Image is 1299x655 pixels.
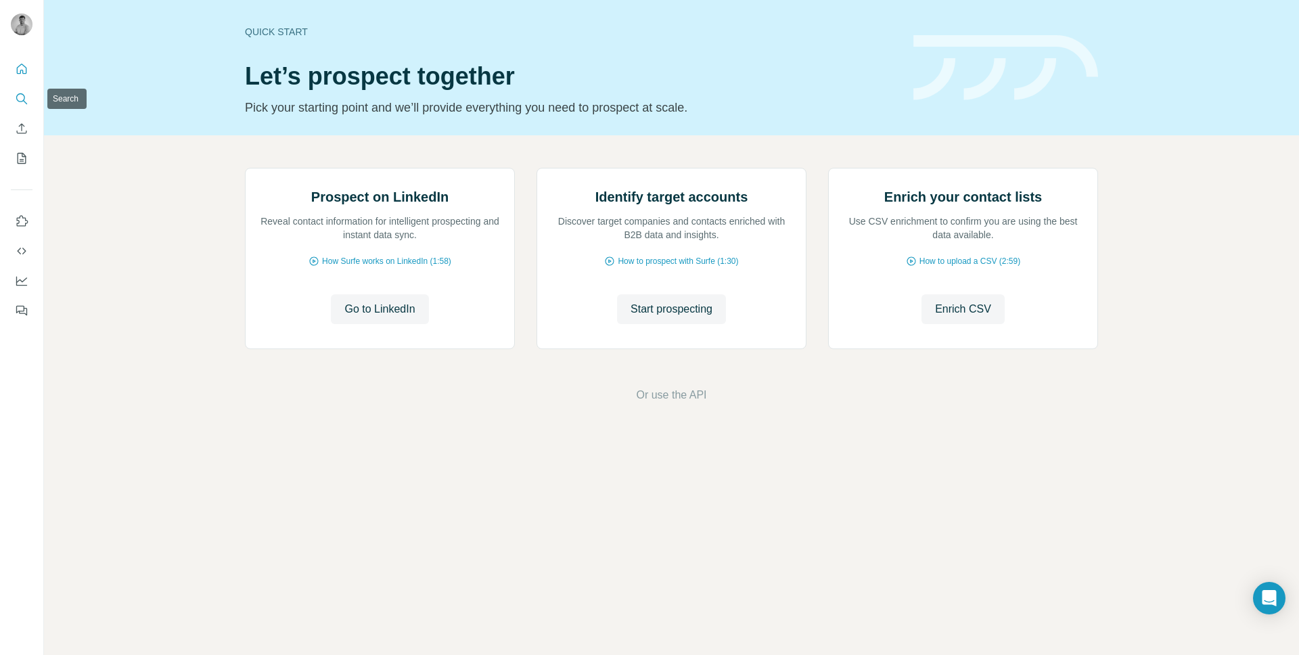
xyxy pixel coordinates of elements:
span: How Surfe works on LinkedIn (1:58) [322,255,451,267]
button: Go to LinkedIn [331,294,428,324]
button: Feedback [11,298,32,323]
img: Avatar [11,14,32,35]
p: Use CSV enrichment to confirm you are using the best data available. [842,214,1084,242]
button: Quick start [11,57,32,81]
button: Or use the API [636,387,706,403]
div: Quick start [245,25,897,39]
h2: Prospect on LinkedIn [311,187,449,206]
p: Reveal contact information for intelligent prospecting and instant data sync. [259,214,501,242]
div: Open Intercom Messenger [1253,582,1285,614]
button: Dashboard [11,269,32,293]
span: Start prospecting [631,301,712,317]
span: How to upload a CSV (2:59) [919,255,1020,267]
span: Enrich CSV [935,301,991,317]
p: Discover target companies and contacts enriched with B2B data and insights. [551,214,792,242]
button: Use Surfe on LinkedIn [11,209,32,233]
p: Pick your starting point and we’ll provide everything you need to prospect at scale. [245,98,897,117]
button: Search [11,87,32,111]
img: banner [913,35,1098,101]
h1: Let’s prospect together [245,63,897,90]
button: Use Surfe API [11,239,32,263]
span: Go to LinkedIn [344,301,415,317]
h2: Enrich your contact lists [884,187,1042,206]
h2: Identify target accounts [595,187,748,206]
button: Start prospecting [617,294,726,324]
button: My lists [11,146,32,171]
button: Enrich CSV [921,294,1005,324]
span: How to prospect with Surfe (1:30) [618,255,738,267]
button: Enrich CSV [11,116,32,141]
